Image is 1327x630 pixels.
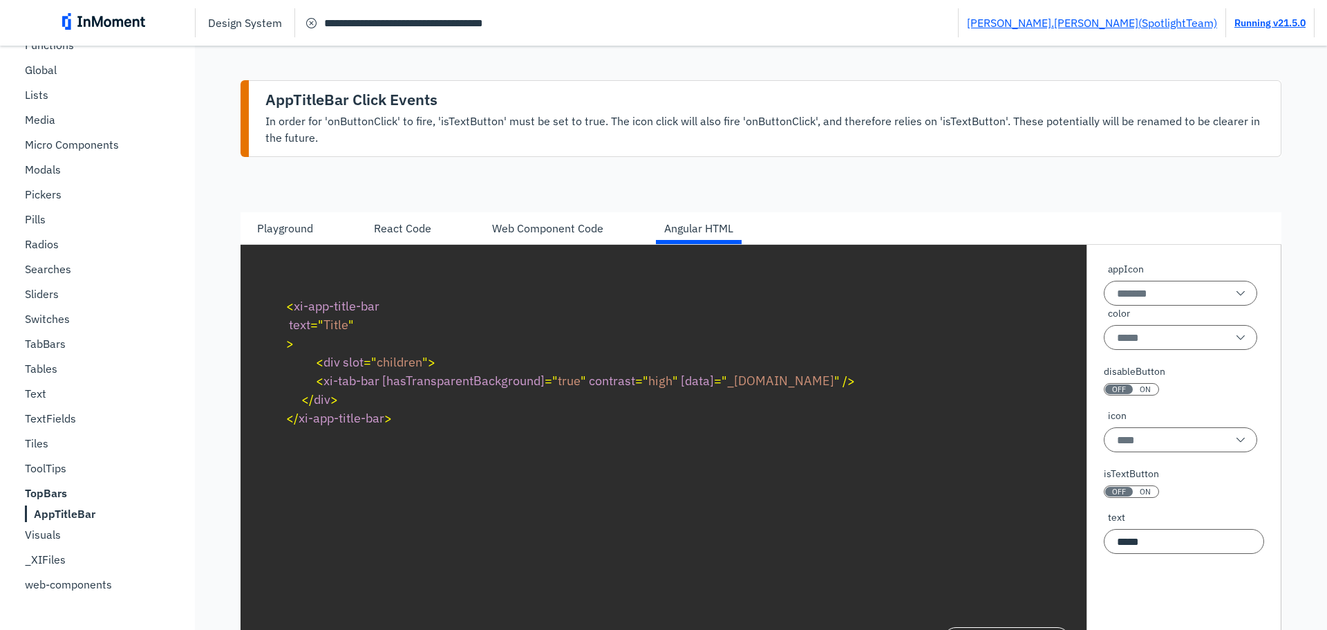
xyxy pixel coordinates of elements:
[681,373,714,389] span: [data]
[382,373,545,389] span: [hasTransparentBackground]
[967,16,1217,30] a: [PERSON_NAME].[PERSON_NAME](SpotlightTeam)
[635,373,643,389] span: =
[25,553,66,566] p: _XIFiles
[25,138,119,151] p: Micro Components
[1104,467,1159,481] label: isTextButton
[1232,432,1249,448] span: single arrow down icon
[208,16,282,30] p: Design System
[286,410,299,426] span: </
[265,113,1264,146] p: In order for 'onButtonClick' to fire, 'isTextButton' must be set to true. The icon click will als...
[241,212,330,244] div: Playground
[422,354,428,370] span: "
[316,373,379,389] span: xi-tab-bar
[257,220,313,237] div: Playground
[589,373,635,389] span: contrast
[330,391,338,407] span: >
[348,317,354,333] span: "
[286,298,379,314] span: xi-app-title-bar
[364,354,428,370] span: children
[1104,409,1257,452] div: icon
[25,312,70,326] p: Switches
[1104,485,1159,498] button: isTextButton
[265,89,1264,111] p: AppTitleBar Click Events
[62,13,145,30] img: inmoment_main_full_color
[303,15,320,31] span: cancel circle icon
[1108,306,1130,321] span: color
[1232,329,1249,346] span: single arrow down icon
[310,317,318,333] span: =
[316,373,323,389] span: <
[648,212,750,244] div: Angular HTML
[289,317,310,333] span: text
[25,362,57,376] p: Tables
[241,212,1281,244] div: horizontal tab bar
[301,391,314,407] span: </
[552,373,558,389] span: "
[310,317,354,333] span: Title
[714,373,722,389] span: =
[25,337,66,351] p: TabBars
[1104,306,1257,350] div: color
[357,212,448,244] div: React Code
[1108,262,1144,277] span: appIcon
[371,354,377,370] span: "
[34,507,95,521] b: AppTitleBar
[286,410,384,426] span: xi-app-title-bar
[545,373,586,389] span: true
[316,354,340,370] span: div
[25,486,67,500] b: TopBars
[1108,409,1127,423] span: icon
[492,220,603,237] div: Web Component Code
[834,373,840,389] span: "
[374,220,431,237] div: React Code
[286,335,294,351] span: >
[476,212,620,244] div: Web Component Code
[25,262,71,276] p: Searches
[843,373,855,389] span: />
[1112,385,1126,394] span: OFF
[343,354,364,370] span: slot
[25,163,61,176] p: Modals
[25,436,48,450] p: Tiles
[25,212,46,226] p: Pills
[25,528,61,541] p: Visuals
[25,237,59,251] p: Radios
[25,387,46,400] p: Text
[25,187,62,201] p: Pickers
[25,113,55,127] p: Media
[303,15,320,31] div: cancel icon
[635,373,678,389] span: high
[25,287,59,301] p: Sliders
[364,354,371,370] span: =
[25,88,48,102] p: Lists
[1104,262,1257,306] div: appIcon
[714,373,840,389] span: _[DOMAIN_NAME]
[545,373,552,389] span: =
[286,298,294,314] span: <
[316,354,323,370] span: <
[1104,364,1165,379] label: disableButton
[1104,383,1159,396] button: disableButton
[318,317,323,333] span: "
[295,10,958,35] input: Search
[1104,510,1264,554] div: Title
[1112,487,1126,497] span: OFF
[672,373,678,389] span: "
[384,410,392,426] span: >
[25,577,112,591] p: web-components
[1108,510,1125,525] span: text
[25,461,66,475] p: ToolTips
[301,391,330,407] span: div
[581,373,586,389] span: "
[722,373,727,389] span: "
[1232,285,1249,302] span: single arrow down icon
[1234,17,1306,29] a: Running v21.5.0
[1140,385,1151,394] span: ON
[25,411,76,425] p: TextFields
[428,354,435,370] span: >
[664,220,733,237] div: Angular HTML
[643,373,648,389] span: "
[1140,487,1151,497] span: ON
